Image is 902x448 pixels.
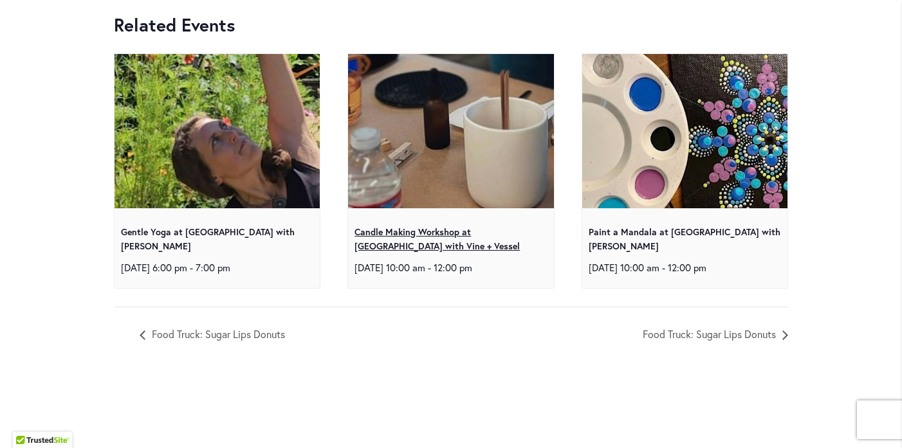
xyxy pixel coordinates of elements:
[589,262,659,274] span: [DATE] 10:00 am
[121,226,295,253] a: Gentle Yoga at [GEOGRAPHIC_DATA] with [PERSON_NAME]
[582,219,800,288] div: -
[434,262,472,274] span: 12:00 pm
[114,325,788,342] nav: Event Navigation
[348,219,566,288] div: -
[140,327,292,341] a: Food Truck: Sugar Lips Donuts
[115,219,333,288] div: -
[589,226,780,253] a: Paint a Mandala at [GEOGRAPHIC_DATA] with [PERSON_NAME]
[354,226,520,253] a: Candle Making Workshop at [GEOGRAPHIC_DATA] with Vine + Vessel
[636,327,788,341] a: Food Truck: Sugar Lips Donuts
[668,262,706,274] span: 12:00 pm
[121,262,187,274] span: [DATE] 6:00 pm
[10,402,46,438] iframe: Launch Accessibility Center
[196,262,230,274] span: 7:00 pm
[354,262,425,274] span: [DATE] 10:00 am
